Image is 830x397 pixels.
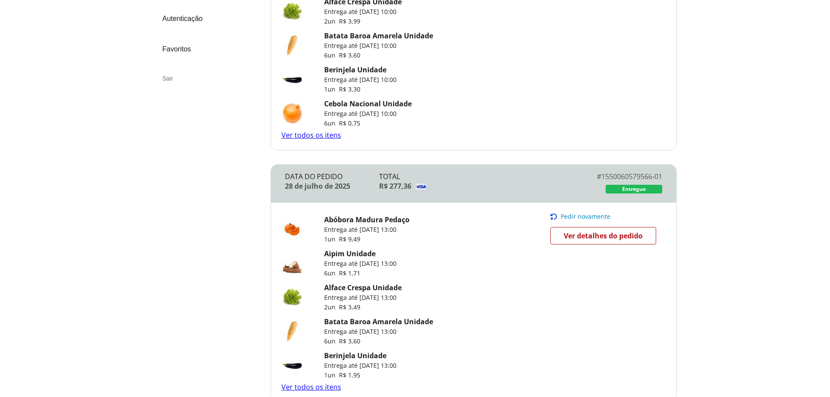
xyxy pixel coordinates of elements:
[339,119,360,127] span: R$ 0,75
[550,213,662,220] button: Pedir novamente
[324,269,339,277] span: 6 un
[564,229,643,242] span: Ver detalhes do pedido
[324,293,402,302] p: Entrega até [DATE] 13:00
[281,286,303,308] img: Alface Crespa Unidade
[324,65,386,75] a: Berinjela Unidade
[339,17,360,25] span: R$ 3,99
[324,361,396,370] p: Entrega até [DATE] 13:00
[281,382,341,392] a: Ver todos os itens
[324,75,396,84] p: Entrega até [DATE] 10:00
[281,130,341,140] a: Ver todos os itens
[324,215,410,224] a: Abóbora Madura Pedaço
[281,102,303,124] img: Cebola Nacional Unidade
[415,183,589,191] img: Visa
[324,249,376,258] a: Aipim Unidade
[324,41,433,50] p: Entrega até [DATE] 10:00
[324,303,339,311] span: 2 un
[379,181,568,191] div: R$ 277,36
[324,371,339,379] span: 1 un
[324,225,410,234] p: Entrega até [DATE] 13:00
[324,235,339,243] span: 1 un
[324,17,339,25] span: 2 un
[281,218,303,240] img: Abóbora Madura Pedaço
[324,51,339,59] span: 6 un
[339,371,360,379] span: R$ 1,95
[324,327,433,336] p: Entrega até [DATE] 13:00
[339,235,360,243] span: R$ 9,49
[339,85,360,93] span: R$ 3,30
[285,181,379,191] div: 28 de julho de 2025
[339,337,360,345] span: R$ 3,60
[561,213,610,220] span: Pedir novamente
[568,172,662,181] div: # 1550060579566-01
[281,252,303,274] img: Aipim Unidade
[324,283,402,292] a: Alface Crespa Unidade
[281,0,303,22] img: Alface Crespa Unidade
[324,85,339,93] span: 1 un
[339,269,360,277] span: R$ 1,71
[324,337,339,345] span: 6 un
[281,320,303,342] img: Batata Baroa Amarela Unidade
[154,37,264,61] a: Favoritos
[281,354,303,376] img: Berinjela Unidade
[324,119,339,127] span: 6 un
[324,7,402,16] p: Entrega até [DATE] 10:00
[550,227,656,244] a: Ver detalhes do pedido
[339,51,360,59] span: R$ 3,60
[324,259,396,268] p: Entrega até [DATE] 13:00
[281,68,303,90] img: Berinjela Unidade
[281,34,303,56] img: Batata Baroa Amarela Unidade
[324,109,412,118] p: Entrega até [DATE] 10:00
[324,99,412,109] a: Cebola Nacional Unidade
[324,317,433,326] a: Batata Baroa Amarela Unidade
[324,31,433,41] a: Batata Baroa Amarela Unidade
[379,172,568,181] div: Total
[154,68,264,89] div: Sair
[324,351,386,360] a: Berinjela Unidade
[154,7,264,31] a: Autenticação
[339,303,360,311] span: R$ 3,49
[622,186,646,193] span: Entregue
[285,172,379,181] div: Data do Pedido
